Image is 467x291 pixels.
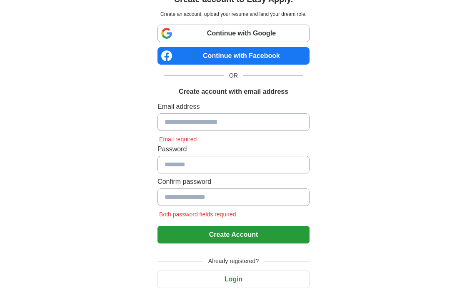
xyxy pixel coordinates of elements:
button: Login [157,271,310,288]
a: Continue with Facebook [157,47,310,65]
label: Password [157,144,310,154]
label: Confirm password [157,177,310,187]
a: Login [157,276,310,283]
a: Continue with Google [157,25,310,42]
span: Email required [157,136,198,143]
h1: Create account with email address [179,87,288,97]
span: OR [224,71,243,80]
label: Email address [157,102,310,112]
span: Already registered? [203,257,264,266]
button: Create Account [157,226,310,243]
p: Create an account, upload your resume and land your dream role. [159,10,308,18]
span: Both password fields required [157,211,237,218]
